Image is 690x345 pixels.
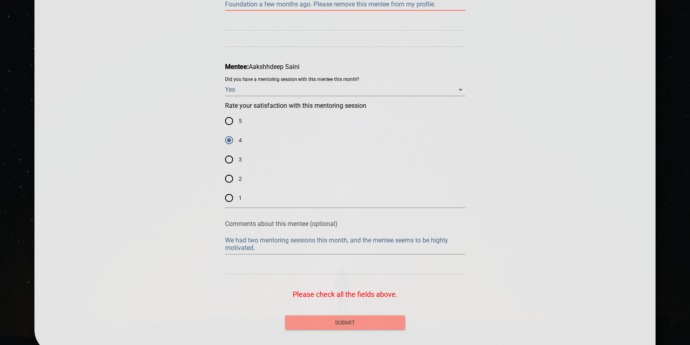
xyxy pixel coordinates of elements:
span: 1 [239,194,242,202]
span: Mentee: [225,63,249,71]
p: Comments about this mentee (optional) [225,220,465,228]
p: Please check all the fields above. [225,290,465,299]
div: Aakshhdeep Saini [225,63,465,71]
div: Rate your satisfaction with this mentoring session [225,111,465,208]
span: 5 [239,117,242,125]
span: 3 [239,155,242,164]
legend: Rate your satisfaction with this mentoring session [225,103,366,109]
span: submit [292,318,399,328]
span: 4 [239,136,242,145]
label: Did you have a mentoring session with this mentee this month? [225,77,359,82]
span: 2 [239,175,242,183]
button: submit [285,315,405,330]
div: Yes [225,83,465,96]
textarea: We had two mentoring sessions this month, and the mentee seems to be highly motivated. [225,236,465,252]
